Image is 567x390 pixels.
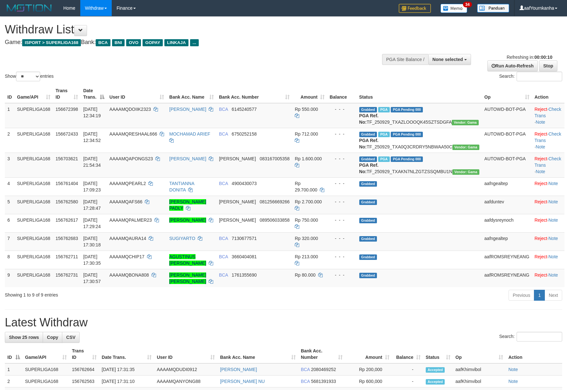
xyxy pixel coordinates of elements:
span: AAAAMQPALMER23 [109,217,152,223]
a: 1 [534,290,545,301]
td: · · [532,128,564,153]
td: 1 [5,103,14,128]
span: OVO [126,39,141,46]
span: BNI [112,39,125,46]
a: SUGIYARTO [169,236,195,241]
span: AAAAMQAFS66 [109,199,143,204]
th: Date Trans.: activate to sort column descending [81,85,107,103]
td: · [532,269,564,287]
a: [PERSON_NAME] [169,107,206,112]
span: BCA [219,181,228,186]
img: MOTION_logo.png [5,3,54,13]
img: Feedback.jpg [399,4,431,13]
span: Copy 5681391933 to clipboard [311,379,336,384]
span: [DATE] 17:30:57 [83,272,101,284]
a: Note [548,199,558,204]
td: · [532,232,564,251]
span: Rp 29.700.000 [295,181,317,192]
h1: Withdraw List [5,23,371,36]
span: Copy 6750252158 to clipboard [232,131,257,137]
a: Stop [539,60,557,71]
td: 1 [5,363,22,376]
td: - [392,363,423,376]
span: Grabbed [359,199,377,205]
a: Reject [535,131,547,137]
td: SUPERLIGA168 [14,177,53,196]
span: 156672398 [56,107,78,112]
td: 5 [5,196,14,214]
th: Action [506,345,562,363]
span: 156703621 [56,156,78,161]
span: [DATE] 21:54:34 [83,156,101,168]
td: TF_250929_TXAZLOOOQK45SZTSDGFA [357,103,482,128]
span: Accepted [426,367,445,373]
span: 156762617 [56,217,78,223]
span: BCA [219,131,228,137]
span: AAAAMQBONA808 [109,272,149,278]
span: Rp 1.600.000 [295,156,322,161]
th: User ID: activate to sort column ascending [154,345,217,363]
th: Amount: activate to sort column ascending [345,345,392,363]
a: Show 25 rows [5,332,43,343]
a: Note [536,144,545,149]
td: 9 [5,269,14,287]
span: Copy 3660404081 to clipboard [232,254,257,259]
span: Grabbed [359,156,377,162]
div: - - - [330,217,354,223]
a: [PERSON_NAME] NU [220,379,265,384]
span: Copy 083167005358 to clipboard [260,156,290,161]
td: TF_250929_TXA0Q3CRDRY5NBWAA50C [357,128,482,153]
td: SUPERLIGA168 [14,196,53,214]
span: Copy 089506033858 to clipboard [260,217,290,223]
span: Copy 081256669266 to clipboard [260,199,290,204]
span: Rp 750.000 [295,217,318,223]
a: Run Auto-Refresh [487,60,538,71]
a: [PERSON_NAME] [169,156,206,161]
th: Status: activate to sort column ascending [423,345,453,363]
span: BCA [219,272,228,278]
span: BCA [219,254,228,259]
td: AAAAMQDUDI0912 [154,363,217,376]
span: Rp 712.000 [295,131,318,137]
span: Grabbed [359,107,377,112]
th: Op: activate to sort column ascending [482,85,532,103]
td: 3 [5,153,14,177]
a: [PERSON_NAME] [PERSON_NAME] [169,272,206,284]
th: Date Trans.: activate to sort column ascending [99,345,154,363]
td: SUPERLIGA168 [14,214,53,232]
span: Grabbed [359,218,377,223]
th: ID [5,85,14,103]
a: Note [508,367,518,372]
input: Search: [517,72,562,81]
a: Reject [535,199,547,204]
div: Showing 1 to 9 of 9 entries [5,289,231,298]
a: [PERSON_NAME] PADLY [169,199,206,211]
span: AAAAMQCHIP17 [109,254,144,259]
span: PGA Pending [391,107,423,112]
span: AAAAMQPEARL2 [109,181,146,186]
span: [DATE] 17:28:47 [83,199,101,211]
b: PGA Ref. No: [359,163,379,174]
th: User ID: activate to sort column ascending [107,85,167,103]
label: Show entries [5,72,54,81]
span: Marked by aafchhiseyha [378,156,389,162]
td: SUPERLIGA168 [14,103,53,128]
strong: 00:00:10 [534,55,552,60]
td: · [532,251,564,269]
span: BCA [301,367,310,372]
span: Vendor URL: https://trx31.1velocity.biz [452,120,479,125]
a: Note [548,217,558,223]
div: - - - [330,106,354,112]
a: Note [536,169,545,174]
span: [PERSON_NAME] [219,217,256,223]
span: BCA [96,39,110,46]
td: 7 [5,232,14,251]
th: Status [357,85,482,103]
span: Rp 80.000 [295,272,316,278]
th: Bank Acc. Name: activate to sort column ascending [167,85,216,103]
td: aafROMSREYNEANG [482,269,532,287]
span: Accepted [426,379,445,385]
span: Rp 213.000 [295,254,318,259]
span: BCA [301,379,310,384]
span: Marked by aafsoycanthlai [378,107,389,112]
